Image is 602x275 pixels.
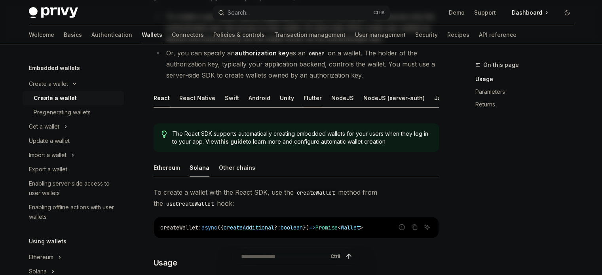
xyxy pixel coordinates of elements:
div: Pregenerating wallets [34,108,91,117]
div: Enabling offline actions with user wallets [29,203,119,222]
div: Create a wallet [29,79,68,89]
div: Java [434,89,448,107]
span: The React SDK supports automatically creating embedded wallets for your users when they log in to... [172,130,431,146]
a: Transaction management [274,25,346,44]
a: Update a wallet [23,134,124,148]
div: Create a wallet [34,93,77,103]
div: Swift [225,89,239,107]
div: NodeJS [331,89,354,107]
input: Ask a question... [241,248,327,265]
a: this guide [218,138,246,145]
button: Toggle dark mode [561,6,574,19]
div: Update a wallet [29,136,70,146]
span: => [309,224,315,231]
span: createWallet [160,224,198,231]
h5: Embedded wallets [29,63,80,73]
a: Connectors [172,25,204,44]
code: useCreateWallet [163,199,217,208]
div: Ethereum [154,158,180,177]
div: NodeJS (server-auth) [363,89,425,107]
span: ?: [274,224,281,231]
span: Ctrl K [373,9,385,16]
div: Other chains [219,158,255,177]
button: Send message [343,251,354,262]
button: Report incorrect code [397,222,407,232]
a: Welcome [29,25,54,44]
div: Get a wallet [29,122,59,131]
a: API reference [479,25,517,44]
span: To create a wallet with the React SDK, use the method from the hook: [154,187,439,209]
a: Export a wallet [23,162,124,176]
svg: Tip [161,131,167,138]
div: Android [249,89,270,107]
div: Search... [228,8,250,17]
span: Wallet [341,224,360,231]
code: createWallet [294,188,338,197]
button: Open search [213,6,390,20]
span: < [338,224,341,231]
div: Import a wallet [29,150,66,160]
a: Usage [475,73,580,85]
a: Support [474,9,496,17]
span: createAdditional [224,224,274,231]
button: Toggle Get a wallet section [23,119,124,134]
a: Authentication [91,25,132,44]
a: Enabling server-side access to user wallets [23,176,124,200]
div: React Native [179,89,215,107]
span: }) [303,224,309,231]
span: On this page [483,60,519,70]
h5: Using wallets [29,237,66,246]
div: Solana [190,158,209,177]
div: Flutter [304,89,322,107]
button: Toggle Import a wallet section [23,148,124,162]
a: Create a wallet [23,91,124,105]
a: Basics [64,25,82,44]
a: Returns [475,98,580,111]
span: Promise [315,224,338,231]
a: Security [415,25,438,44]
li: Or, you can specify an as an on a wallet. The holder of the authorization key, typically your app... [154,47,439,81]
span: boolean [281,224,303,231]
span: async [201,224,217,231]
span: : [198,224,201,231]
span: > [360,224,363,231]
a: Pregenerating wallets [23,105,124,119]
a: Demo [449,9,465,17]
div: Unity [280,89,294,107]
code: owner [306,49,328,58]
div: Ethereum [29,252,53,262]
button: Copy the contents from the code block [409,222,420,232]
div: React [154,89,170,107]
div: Export a wallet [29,165,67,174]
button: Toggle Create a wallet section [23,77,124,91]
a: Dashboard [505,6,555,19]
button: Toggle Ethereum section [23,250,124,264]
button: Ask AI [422,222,432,232]
a: Wallets [142,25,162,44]
a: Policies & controls [213,25,265,44]
a: Recipes [447,25,469,44]
div: Enabling server-side access to user wallets [29,179,119,198]
span: ({ [217,224,224,231]
span: Dashboard [512,9,542,17]
img: dark logo [29,7,78,18]
a: User management [355,25,406,44]
a: Enabling offline actions with user wallets [23,200,124,224]
a: Parameters [475,85,580,98]
strong: authorization key [235,49,289,57]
